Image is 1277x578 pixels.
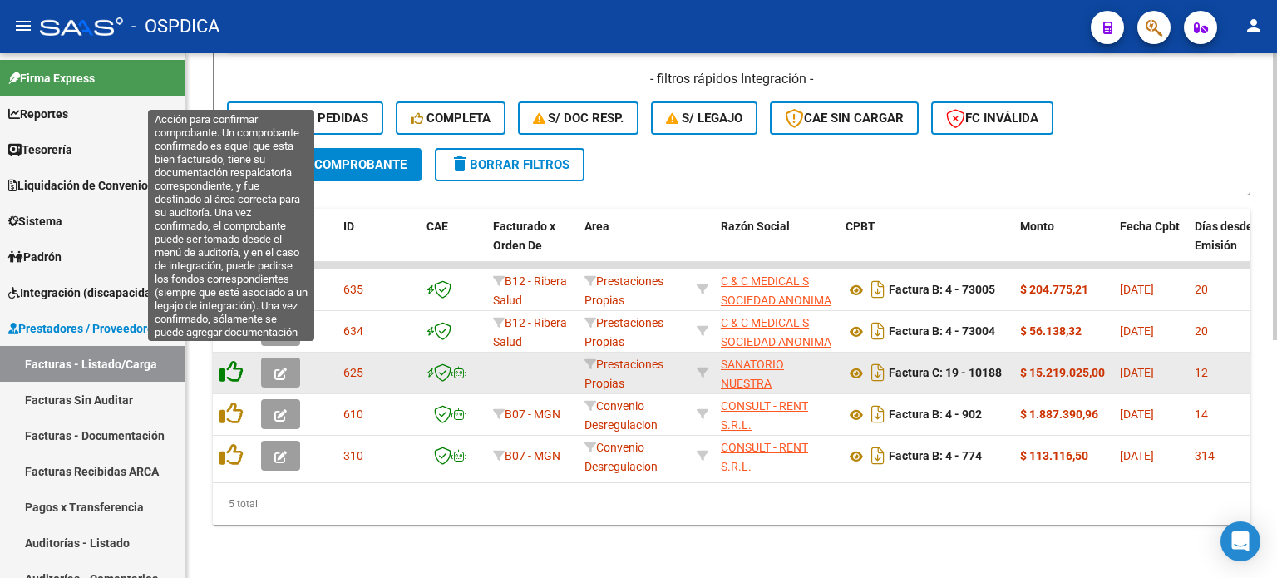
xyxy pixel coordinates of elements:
i: Descargar documento [867,318,889,344]
span: 12 [1195,366,1208,379]
span: Convenio Desregulacion [584,399,658,432]
span: C & C MEDICAL S SOCIEDAD ANONIMA [721,316,831,348]
i: Descargar documento [867,276,889,303]
span: Días desde Emisión [1195,220,1253,252]
span: Sistema [8,212,62,230]
span: CPBT [846,220,875,233]
span: B07 - MGN [505,449,560,462]
span: 310 [343,449,363,462]
span: [DATE] [1120,283,1154,296]
span: Convenio Desregulacion [584,441,658,473]
div: Open Intercom Messenger [1220,521,1260,561]
h4: - filtros rápidos Integración - [227,70,1236,88]
datatable-header-cell: ID [337,209,420,282]
i: Descargar documento [867,401,889,427]
span: Prestaciones Propias [584,316,663,348]
span: Integración (discapacidad) [8,284,162,302]
span: Completa [411,111,491,126]
span: 635 [343,283,363,296]
span: [DATE] [1120,324,1154,338]
datatable-header-cell: Días desde Emisión [1188,209,1263,282]
datatable-header-cell: CPBT [839,209,1013,282]
span: Prestaciones Propias [584,358,663,390]
span: CONSULT - RENT S.R.L. [721,441,808,473]
datatable-header-cell: Monto [1013,209,1113,282]
strong: Factura B: 4 - 902 [889,408,982,422]
button: CAE SIN CARGAR [770,101,919,135]
span: CAE [426,220,448,233]
span: FC Inválida [946,111,1038,126]
div: 30695504051 [721,355,832,390]
strong: Factura B: 4 - 73004 [889,325,995,338]
span: Buscar Comprobante [242,157,407,172]
span: ID [343,220,354,233]
mat-icon: person [1244,16,1264,36]
strong: $ 113.116,50 [1020,449,1088,462]
span: 20 [1195,283,1208,296]
mat-icon: menu [13,16,33,36]
span: 625 [343,366,363,379]
span: CONSULT - RENT S.R.L. [721,399,808,432]
span: Firma Express [8,69,95,87]
span: Fecha Cpbt [1120,220,1180,233]
datatable-header-cell: Razón Social [714,209,839,282]
span: B12 - Ribera Salud [493,274,567,307]
div: 30707174702 [721,272,832,307]
span: Facturado x Orden De [493,220,555,252]
div: 30710542372 [721,397,832,432]
span: Conf. no pedidas [242,111,368,126]
span: [DATE] [1120,449,1154,462]
span: 610 [343,408,363,421]
button: FC Inválida [931,101,1053,135]
i: Descargar documento [867,359,889,386]
span: Area [584,220,609,233]
strong: $ 15.219.025,00 [1020,366,1105,379]
div: 30707174702 [721,314,832,348]
button: S/ legajo [651,101,757,135]
span: SANATORIO NUESTRA [PERSON_NAME] S A [721,358,829,409]
button: Completa [396,101,505,135]
div: 30710542372 [721,438,832,473]
datatable-header-cell: CAE [420,209,486,282]
span: Reportes [8,105,68,123]
strong: Factura C: 19 - 10188 [889,367,1002,380]
span: S/ legajo [666,111,742,126]
span: Padrón [8,248,62,266]
button: S/ Doc Resp. [518,101,639,135]
span: Prestaciones Propias [584,274,663,307]
span: B07 - MGN [505,408,560,421]
span: C & C MEDICAL S SOCIEDAD ANONIMA [721,274,831,307]
span: CAE SIN CARGAR [785,111,904,126]
datatable-header-cell: Fecha Cpbt [1113,209,1188,282]
button: Conf. no pedidas [227,101,383,135]
span: Tesorería [8,141,72,159]
span: S/ Doc Resp. [533,111,624,126]
span: [DATE] [1120,366,1154,379]
button: Borrar Filtros [435,148,584,181]
span: Monto [1020,220,1054,233]
strong: $ 204.775,21 [1020,283,1088,296]
strong: $ 56.138,32 [1020,324,1082,338]
span: - OSPDICA [131,8,219,45]
span: Liquidación de Convenios [8,176,154,195]
datatable-header-cell: Facturado x Orden De [486,209,578,282]
div: 5 total [213,483,1250,525]
span: B12 - Ribera Salud [493,316,567,348]
span: 14 [1195,408,1208,421]
span: [DATE] [1120,408,1154,421]
span: Borrar Filtros [450,157,569,172]
span: 314 [1195,449,1215,462]
mat-icon: search [242,154,262,174]
mat-icon: delete [450,154,470,174]
datatable-header-cell: Area [578,209,690,282]
span: 634 [343,324,363,338]
strong: Factura B: 4 - 73005 [889,284,995,297]
strong: Factura B: 4 - 774 [889,450,982,463]
span: Prestadores / Proveedores [8,319,160,338]
i: Descargar documento [867,442,889,469]
span: 20 [1195,324,1208,338]
span: Razón Social [721,220,790,233]
button: Buscar Comprobante [227,148,422,181]
strong: $ 1.887.390,96 [1020,408,1098,421]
